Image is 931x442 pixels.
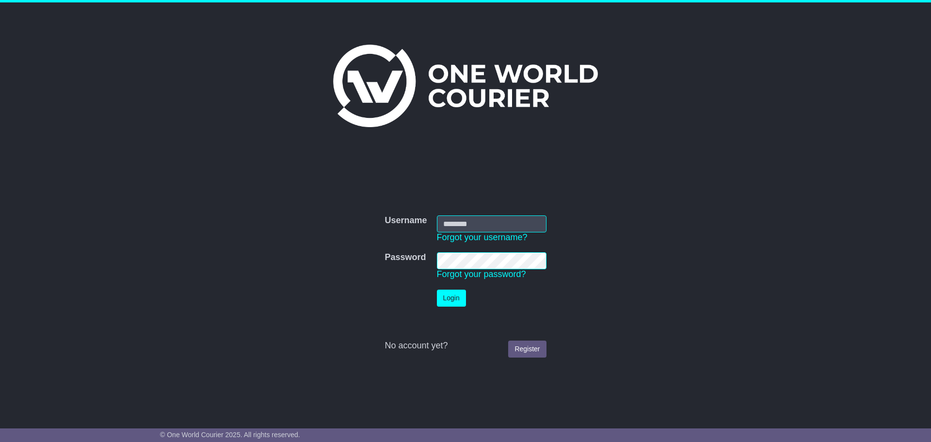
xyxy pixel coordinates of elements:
button: Login [437,290,466,307]
a: Forgot your username? [437,232,528,242]
span: © One World Courier 2025. All rights reserved. [160,431,300,439]
label: Password [385,252,426,263]
a: Forgot your password? [437,269,526,279]
a: Register [508,341,546,358]
div: No account yet? [385,341,546,351]
label: Username [385,215,427,226]
img: One World [333,45,598,127]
